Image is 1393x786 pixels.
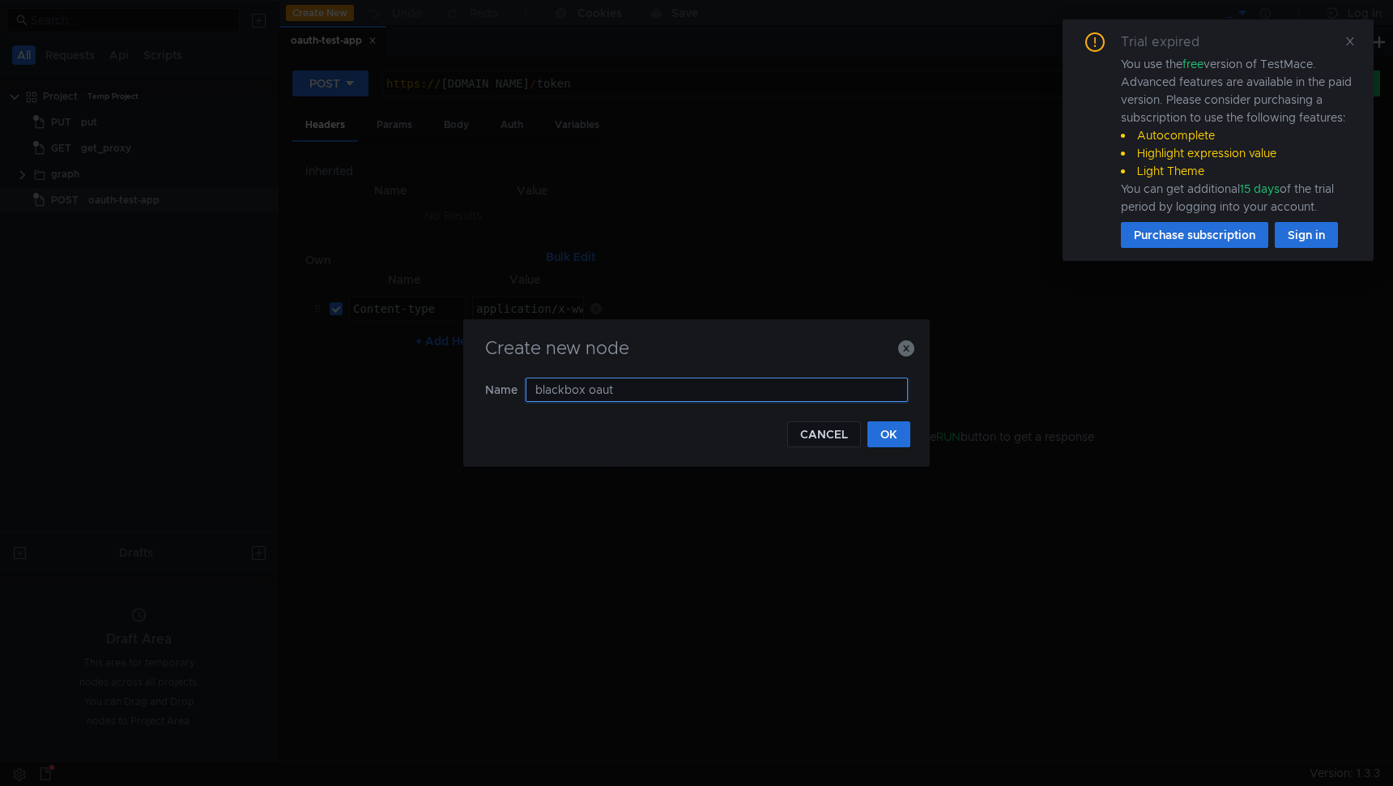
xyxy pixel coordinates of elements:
[1240,182,1280,196] span: 15 days
[1121,180,1354,216] div: You can get additional of the trial period by logging into your account.
[1121,55,1354,216] div: You use the version of TestMace. Advanced features are available in the paid version. Please cons...
[1182,57,1203,71] span: free
[1121,126,1354,144] li: Autocomplete
[1121,222,1268,248] button: Purchase subscription
[1121,32,1219,52] div: Trial expired
[483,339,910,358] h3: Create new node
[485,378,526,402] label: Name
[1121,144,1354,162] li: Highlight expression value
[1121,162,1354,180] li: Light Theme
[1275,222,1338,248] button: Sign in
